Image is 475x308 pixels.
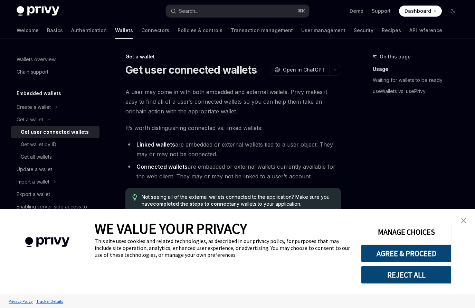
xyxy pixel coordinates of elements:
a: Wallets [115,22,133,39]
button: Open search [166,5,310,17]
span: It’s worth distinguishing connected vs. linked wallets: [125,123,341,133]
a: Enabling server-side access to user wallets [11,200,99,221]
button: AGREE & PROCEED [361,244,452,262]
a: Welcome [17,22,39,39]
img: close banner [461,218,466,223]
a: Transaction management [231,22,293,39]
span: ⌘ K [298,8,305,14]
a: Wallets overview [11,53,99,66]
a: Demo [350,8,363,15]
a: Policies & controls [178,22,222,39]
li: are embedded or external wallets tied to a user object. They may or may not be connected. [125,140,341,159]
li: are embedded or external wallets currently available for the web client. They may or may not be l... [125,162,341,181]
a: Recipes [382,22,401,39]
a: completed the steps to connect [153,201,231,207]
img: company logo [10,227,84,257]
a: Get all wallets [11,151,99,163]
div: Export a wallet [17,190,50,198]
div: Update a wallet [17,165,52,174]
a: Chain support [11,66,99,78]
a: API reference [409,22,442,39]
span: Open in ChatGPT [283,66,325,73]
a: Update a wallet [11,163,99,176]
div: Import a wallet [17,178,49,186]
span: Dashboard [405,8,431,15]
a: Tracker Details [35,295,65,307]
h5: Embedded wallets [17,89,61,97]
div: This site uses cookies and related technologies, as described in our privacy policy, for purposes... [95,237,351,258]
a: Connectors [141,22,169,39]
div: Get user connected wallets [21,128,89,136]
a: User management [301,22,345,39]
a: Waiting for wallets to be ready [373,75,464,86]
a: Basics [47,22,63,39]
span: A user may come in with both embedded and external wallets. Privy makes it easy to find all of a ... [125,87,341,116]
button: MANAGE CHOICES [361,223,452,241]
a: Get wallet by ID [11,138,99,151]
a: Get user connected wallets [11,126,99,138]
strong: Connected wallets [136,163,188,170]
a: Privacy Policy [7,295,35,307]
a: Export a wallet [11,188,99,200]
svg: Tip [132,194,137,200]
div: Search... [179,7,198,15]
img: dark logo [17,6,59,16]
a: Support [372,8,391,15]
a: useWallets vs. usePrivy [373,86,464,97]
div: Get all wallets [21,153,52,161]
button: REJECT ALL [361,266,452,284]
span: On this page [380,53,411,61]
button: Toggle Import a wallet section [11,176,99,188]
span: Not seeing all of the external wallets connected to the application? Make sure you have any walle... [142,194,334,207]
button: Toggle Create a wallet section [11,101,99,113]
div: Get wallet by ID [21,140,56,149]
div: Get a wallet [17,115,43,124]
div: Create a wallet [17,103,51,111]
a: Dashboard [399,6,442,17]
button: Toggle dark mode [447,6,458,17]
h1: Get user connected wallets [125,64,257,76]
div: Wallets overview [17,55,56,64]
span: WE VALUE YOUR PRIVACY [95,220,247,237]
div: Chain support [17,68,48,76]
a: Security [354,22,373,39]
button: Toggle Get a wallet section [11,113,99,126]
div: Get a wallet [125,53,341,60]
a: close banner [457,214,471,227]
div: Enabling server-side access to user wallets [17,203,95,219]
button: Open in ChatGPT [270,64,329,76]
a: Authentication [71,22,107,39]
strong: Linked wallets [136,141,175,148]
a: Usage [373,64,464,75]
